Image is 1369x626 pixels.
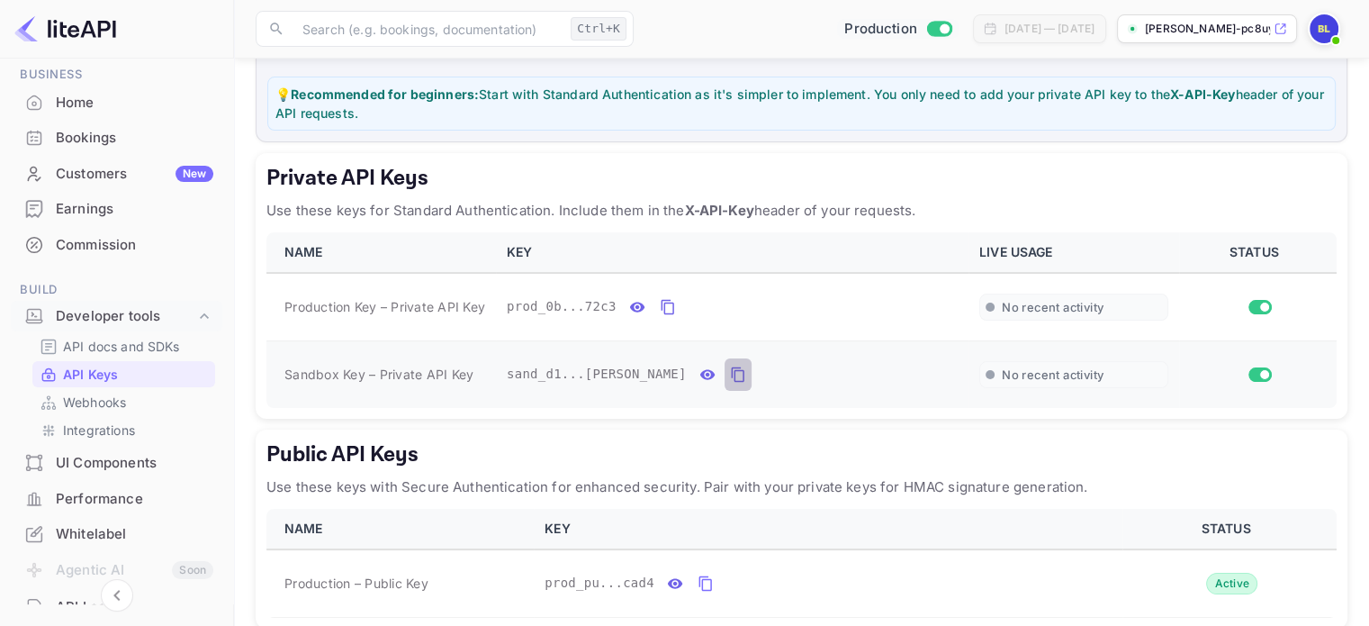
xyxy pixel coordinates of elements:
[534,509,1122,549] th: KEY
[266,476,1337,498] p: Use these keys with Secure Authentication for enhanced security. Pair with your private keys for ...
[507,297,617,316] span: prod_0b...72c3
[507,365,687,384] span: sand_d1...[PERSON_NAME]
[56,453,213,474] div: UI Components
[291,86,479,102] strong: Recommended for beginners:
[56,164,213,185] div: Customers
[266,232,1337,408] table: private api keys table
[56,93,213,113] div: Home
[11,86,222,121] div: Home
[266,509,1337,618] table: public api keys table
[40,421,208,440] a: Integrations
[11,157,222,192] div: CustomersNew
[1179,232,1337,273] th: STATUS
[176,166,213,182] div: New
[266,232,496,273] th: NAME
[63,337,180,356] p: API docs and SDKs
[266,509,534,549] th: NAME
[11,157,222,190] a: CustomersNew
[284,365,473,384] span: Sandbox Key – Private API Key
[56,128,213,149] div: Bookings
[11,228,222,263] div: Commission
[11,121,222,156] div: Bookings
[11,280,222,300] span: Build
[1206,573,1257,594] div: Active
[40,393,208,412] a: Webhooks
[496,232,968,273] th: KEY
[545,574,654,593] span: prod_pu...cad4
[266,440,1337,469] h5: Public API Keys
[11,517,222,550] a: Whitelabel
[11,65,222,85] span: Business
[14,14,116,43] img: LiteAPI logo
[56,235,213,256] div: Commission
[284,574,428,593] span: Production – Public Key
[1002,367,1103,383] span: No recent activity
[266,200,1337,222] p: Use these keys for Standard Authentication. Include them in the header of your requests.
[11,446,222,481] div: UI Components
[11,482,222,515] a: Performance
[571,17,626,41] div: Ctrl+K
[32,417,215,443] div: Integrations
[56,489,213,510] div: Performance
[63,393,126,412] p: Webhooks
[11,86,222,119] a: Home
[56,306,195,327] div: Developer tools
[101,579,133,612] button: Collapse navigation
[11,228,222,261] a: Commission
[1004,21,1094,37] div: [DATE] — [DATE]
[1002,300,1103,315] span: No recent activity
[284,297,485,316] span: Production Key – Private API Key
[11,301,222,332] div: Developer tools
[32,389,215,415] div: Webhooks
[40,337,208,356] a: API docs and SDKs
[32,361,215,387] div: API Keys
[1170,86,1235,102] strong: X-API-Key
[11,192,222,225] a: Earnings
[56,524,213,545] div: Whitelabel
[56,199,213,220] div: Earnings
[292,11,563,47] input: Search (e.g. bookings, documentation)
[844,19,917,40] span: Production
[11,192,222,227] div: Earnings
[11,482,222,517] div: Performance
[837,19,959,40] div: Switch to Sandbox mode
[1310,14,1338,43] img: Bidit LK
[11,446,222,479] a: UI Components
[968,232,1178,273] th: LIVE USAGE
[63,421,135,440] p: Integrations
[32,333,215,359] div: API docs and SDKs
[684,202,753,219] strong: X-API-Key
[11,121,222,154] a: Bookings
[40,365,208,384] a: API Keys
[1122,509,1337,549] th: STATUS
[266,164,1337,193] h5: Private API Keys
[1145,21,1270,37] p: [PERSON_NAME]-pc8uy.nuitee....
[275,85,1328,122] p: 💡 Start with Standard Authentication as it's simpler to implement. You only need to add your priv...
[11,517,222,552] div: Whitelabel
[63,365,118,384] p: API Keys
[11,590,222,623] a: API Logs
[56,597,213,618] div: API Logs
